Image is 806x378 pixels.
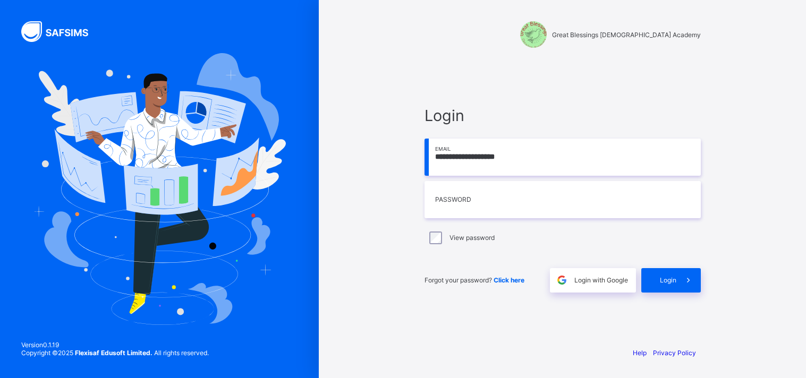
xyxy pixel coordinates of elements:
[425,276,524,284] span: Forgot your password?
[556,274,568,286] img: google.396cfc9801f0270233282035f929180a.svg
[75,349,152,357] strong: Flexisaf Edusoft Limited.
[425,106,701,125] span: Login
[21,349,209,357] span: Copyright © 2025 All rights reserved.
[633,349,647,357] a: Help
[660,276,676,284] span: Login
[653,349,696,357] a: Privacy Policy
[33,53,286,325] img: Hero Image
[574,276,628,284] span: Login with Google
[449,234,495,242] label: View password
[552,31,701,39] span: Great Blessings [DEMOGRAPHIC_DATA] Academy
[21,341,209,349] span: Version 0.1.19
[494,276,524,284] a: Click here
[21,21,101,42] img: SAFSIMS Logo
